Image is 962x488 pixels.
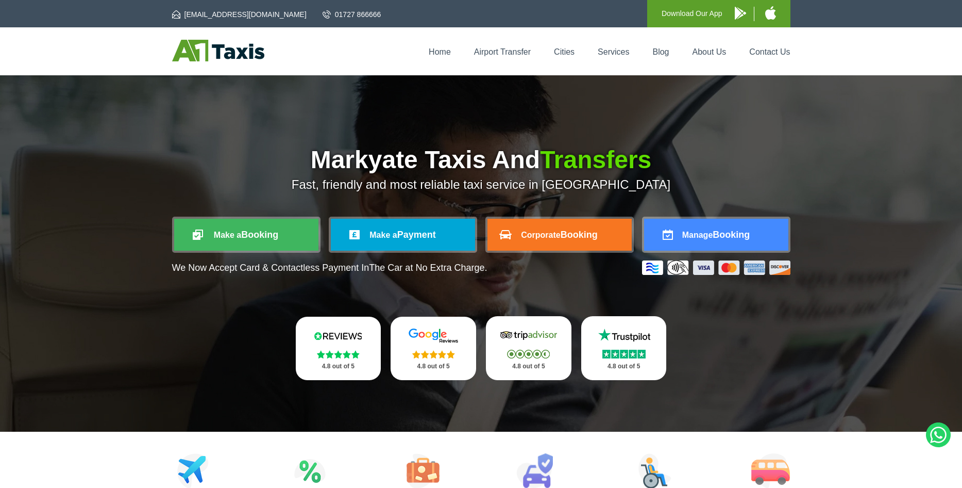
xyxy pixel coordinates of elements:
img: Reviews.io [307,328,369,344]
h1: Markyate Taxis And [172,148,790,172]
img: A1 Taxis St Albans LTD [172,40,264,61]
p: Download Our App [662,7,722,20]
a: Contact Us [749,47,790,56]
img: A1 Taxis Android App [735,7,746,20]
a: Make aPayment [331,219,475,251]
span: The Car at No Extra Charge. [369,263,487,273]
img: Stars [317,350,360,359]
a: CorporateBooking [487,219,632,251]
a: Tripadvisor Stars 4.8 out of 5 [486,316,571,380]
p: 4.8 out of 5 [593,360,655,373]
a: Cities [554,47,575,56]
a: Reviews.io Stars 4.8 out of 5 [296,317,381,380]
a: 01727 866666 [323,9,381,20]
a: ManageBooking [644,219,788,251]
p: Fast, friendly and most reliable taxi service in [GEOGRAPHIC_DATA] [172,177,790,192]
p: We Now Accept Card & Contactless Payment In [172,263,487,273]
span: Make a [369,231,397,239]
p: 4.8 out of 5 [497,360,560,373]
img: Stars [602,350,646,359]
a: Trustpilot Stars 4.8 out of 5 [581,316,667,380]
img: Stars [507,350,550,359]
img: Trustpilot [593,328,655,343]
span: Transfers [540,146,651,173]
a: Blog [652,47,669,56]
a: Services [598,47,629,56]
img: Google [402,328,464,344]
span: Corporate [521,231,560,239]
p: 4.8 out of 5 [307,360,370,373]
p: 4.8 out of 5 [402,360,465,373]
img: A1 Taxis iPhone App [765,6,776,20]
a: Airport Transfer [474,47,531,56]
span: Make a [214,231,241,239]
a: Google Stars 4.8 out of 5 [391,317,476,380]
img: Credit And Debit Cards [642,261,790,275]
a: Home [429,47,451,56]
a: [EMAIL_ADDRESS][DOMAIN_NAME] [172,9,307,20]
a: Make aBooking [174,219,318,251]
img: Tripadvisor [498,328,560,343]
span: Manage [682,231,713,239]
a: About Us [693,47,727,56]
img: Stars [412,350,455,359]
